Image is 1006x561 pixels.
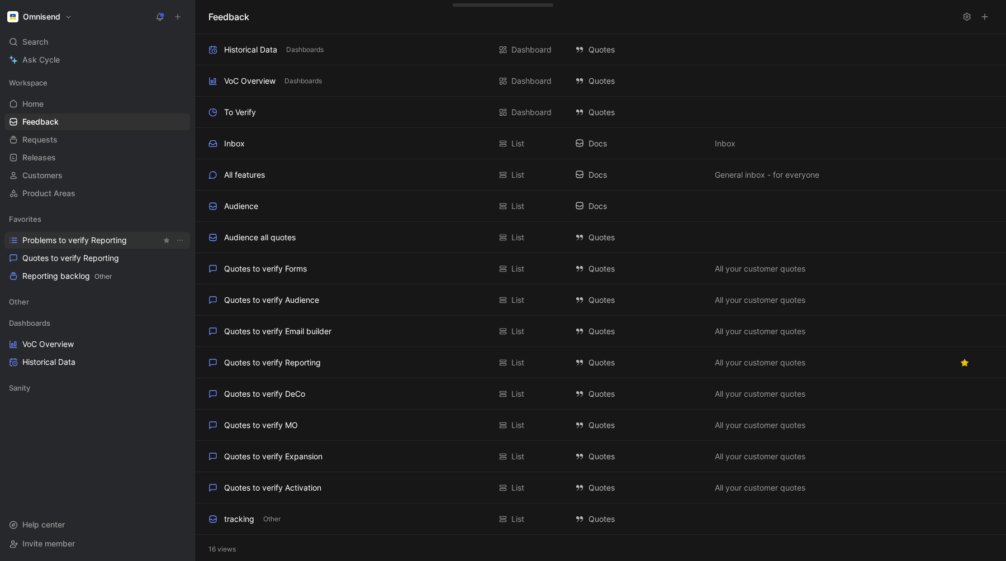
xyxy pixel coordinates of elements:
span: Ask Cycle [22,53,60,66]
div: Quotes [575,450,704,463]
button: Inbox [713,137,738,150]
div: Favorites [4,211,190,227]
span: All your customer quotes [715,356,805,369]
img: Omnisend [7,11,18,22]
div: All featuresList DocsGeneral inbox - for everyoneView actions [195,159,1006,191]
div: Quotes [575,387,704,401]
button: All your customer quotes [713,293,808,307]
button: All your customer quotes [713,262,808,275]
a: Product Areas [4,185,190,202]
div: Audience all quotes [224,231,296,244]
span: Customers [22,170,63,181]
div: Quotes [575,481,704,495]
div: List [511,356,524,369]
div: Sanity [4,379,190,396]
div: Audience [224,199,258,213]
div: List [511,293,524,307]
div: List [511,262,524,275]
div: Quotes [575,293,704,307]
div: Workspace [4,74,190,91]
h1: Feedback [208,10,249,23]
a: Home [4,96,190,112]
div: Audience all quotesList QuotesView actions [195,222,1006,253]
a: Problems to verify ReportingView actions [4,232,190,249]
div: Quotes to verify Email builder [224,325,331,338]
div: Quotes [575,512,704,526]
div: Docs [575,168,704,182]
span: Sanity [9,382,30,393]
button: OmnisendOmnisend [4,9,75,25]
span: All your customer quotes [715,419,805,432]
div: Quotes to verify Forms [224,262,307,275]
div: Help center [4,516,190,533]
div: Quotes to verify DeCo [224,387,305,401]
div: Dashboards [4,315,190,331]
span: All your customer quotes [715,450,805,463]
div: Quotes [575,231,704,244]
div: List [511,419,524,432]
span: Historical Data [22,356,75,368]
span: Invite member [22,539,75,548]
div: VoC OverviewDashboardsDashboard QuotesView actions [195,65,1006,97]
button: View actions [174,235,186,246]
div: Sanity [4,379,190,400]
div: Quotes to verify Reporting [224,356,321,369]
div: List [511,512,524,526]
span: Requests [22,134,58,145]
div: List [511,168,524,182]
div: All features [224,168,265,182]
div: List [511,231,524,244]
span: Other [94,272,112,280]
div: To VerifyDashboard QuotesView actions [195,97,1006,128]
span: General inbox - for everyone [715,168,819,182]
button: Dashboards [282,76,324,86]
div: Quotes to verify ActivationList QuotesAll your customer quotesView actions [195,472,1006,503]
button: All your customer quotes [713,387,808,401]
div: To Verify [224,106,256,119]
div: Other [4,293,190,313]
div: Dashboard [511,106,552,119]
div: Quotes to verify MOList QuotesAll your customer quotesView actions [195,410,1006,441]
span: All your customer quotes [715,325,805,338]
div: Quotes to verify MO [224,419,298,432]
div: Inbox [224,137,245,150]
div: Quotes to verify AudienceList QuotesAll your customer quotesView actions [195,284,1006,316]
div: Quotes [575,419,704,432]
a: VoC Overview [4,336,190,353]
div: Quotes to verify DeCoList QuotesAll your customer quotesView actions [195,378,1006,410]
button: All your customer quotes [713,325,808,338]
button: All your customer quotes [713,419,808,432]
span: All your customer quotes [715,293,805,307]
div: Dashboard [511,43,552,56]
span: Other [9,296,29,307]
div: Docs [575,137,704,150]
a: Reporting backlogOther [4,268,190,284]
a: Quotes to verify Reporting [4,250,190,267]
span: Feedback [22,116,59,127]
a: Releases [4,149,190,166]
div: Docs [575,199,704,213]
a: Feedback [4,113,190,130]
span: Product Areas [22,188,75,199]
div: Quotes [575,262,704,275]
div: List [511,481,524,495]
div: Quotes [575,74,704,88]
span: Reporting backlog [22,270,112,282]
span: VoC Overview [22,339,74,350]
span: Inbox [715,137,735,150]
div: Quotes to verify Audience [224,293,319,307]
span: All your customer quotes [715,387,805,401]
div: Historical DataDashboardsDashboard QuotesView actions [195,34,1006,65]
h1: Omnisend [23,12,60,22]
div: Quotes to verify ReportingList QuotesAll your customer quotesView actions [195,347,1006,378]
div: Quotes to verify ExpansionList QuotesAll your customer quotesView actions [195,441,1006,472]
span: Search [22,35,48,49]
div: InboxList DocsInboxView actions [195,128,1006,159]
div: Historical Data [224,43,277,56]
div: trackingOtherList QuotesView actions [195,503,1006,535]
div: List [511,387,524,401]
span: Home [22,98,44,110]
span: Dashboards [9,317,50,329]
div: Dashboard [511,74,552,88]
button: All your customer quotes [713,481,808,495]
